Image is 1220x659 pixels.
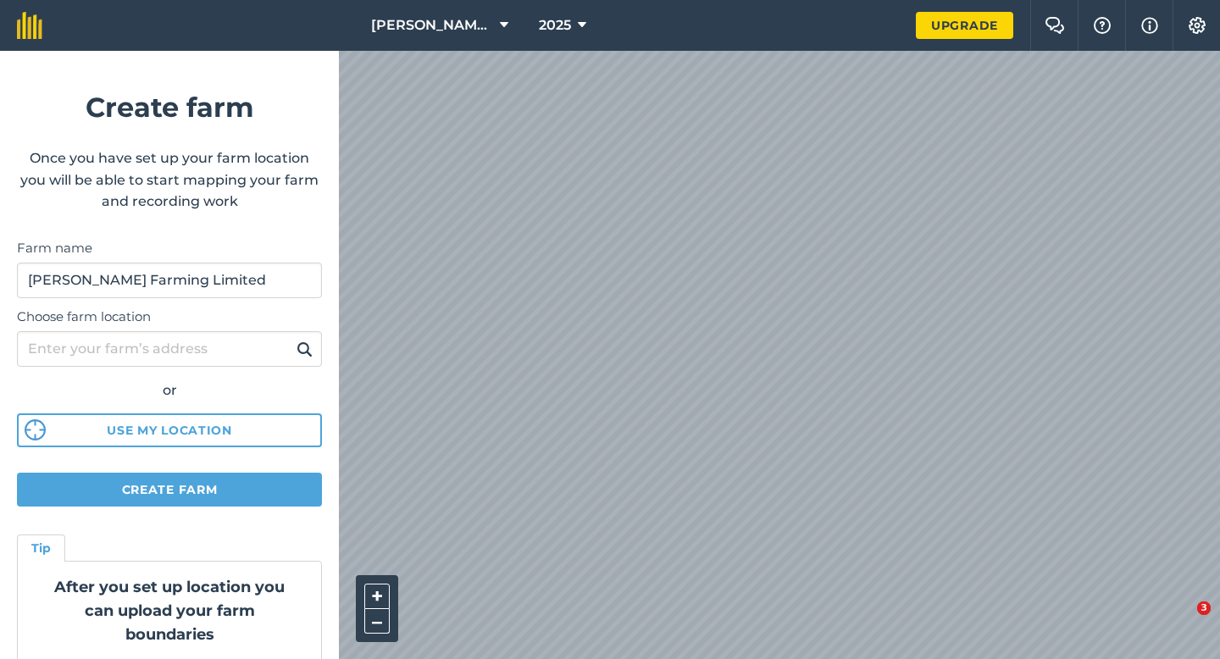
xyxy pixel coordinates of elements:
[17,473,322,507] button: Create farm
[297,339,313,359] img: svg+xml;base64,PHN2ZyB4bWxucz0iaHR0cDovL3d3dy53My5vcmcvMjAwMC9zdmciIHdpZHRoPSIxOSIgaGVpZ2h0PSIyNC...
[371,15,493,36] span: [PERSON_NAME] & Sons
[17,263,322,298] input: Farm name
[1141,15,1158,36] img: svg+xml;base64,PHN2ZyB4bWxucz0iaHR0cDovL3d3dy53My5vcmcvMjAwMC9zdmciIHdpZHRoPSIxNyIgaGVpZ2h0PSIxNy...
[54,578,285,644] strong: After you set up location you can upload your farm boundaries
[17,12,42,39] img: fieldmargin Logo
[539,15,571,36] span: 2025
[1162,601,1203,642] iframe: Intercom live chat
[17,238,322,258] label: Farm name
[364,584,390,609] button: +
[25,419,46,440] img: svg%3e
[17,147,322,213] p: Once you have set up your farm location you will be able to start mapping your farm and recording...
[17,86,322,129] h1: Create farm
[1197,601,1211,615] span: 3
[916,12,1013,39] a: Upgrade
[1045,17,1065,34] img: Two speech bubbles overlapping with the left bubble in the forefront
[1187,17,1207,34] img: A cog icon
[17,307,322,327] label: Choose farm location
[17,413,322,447] button: Use my location
[1092,17,1112,34] img: A question mark icon
[17,379,322,401] div: or
[31,539,51,557] h4: Tip
[364,609,390,634] button: –
[17,331,322,367] input: Enter your farm’s address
